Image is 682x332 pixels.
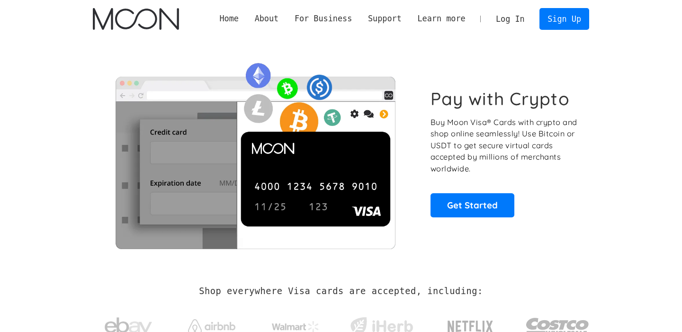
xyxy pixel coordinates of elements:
[199,286,483,296] h2: Shop everywhere Visa cards are accepted, including:
[431,117,579,175] p: Buy Moon Visa® Cards with crypto and shop online seamlessly! Use Bitcoin or USDT to get secure vi...
[93,8,179,30] a: home
[431,88,570,109] h1: Pay with Crypto
[93,56,417,249] img: Moon Cards let you spend your crypto anywhere Visa is accepted.
[410,13,474,25] div: Learn more
[539,8,589,29] a: Sign Up
[93,8,179,30] img: Moon Logo
[287,13,360,25] div: For Business
[295,13,352,25] div: For Business
[417,13,465,25] div: Learn more
[360,13,409,25] div: Support
[255,13,279,25] div: About
[247,13,287,25] div: About
[212,13,247,25] a: Home
[431,193,514,217] a: Get Started
[488,9,532,29] a: Log In
[368,13,402,25] div: Support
